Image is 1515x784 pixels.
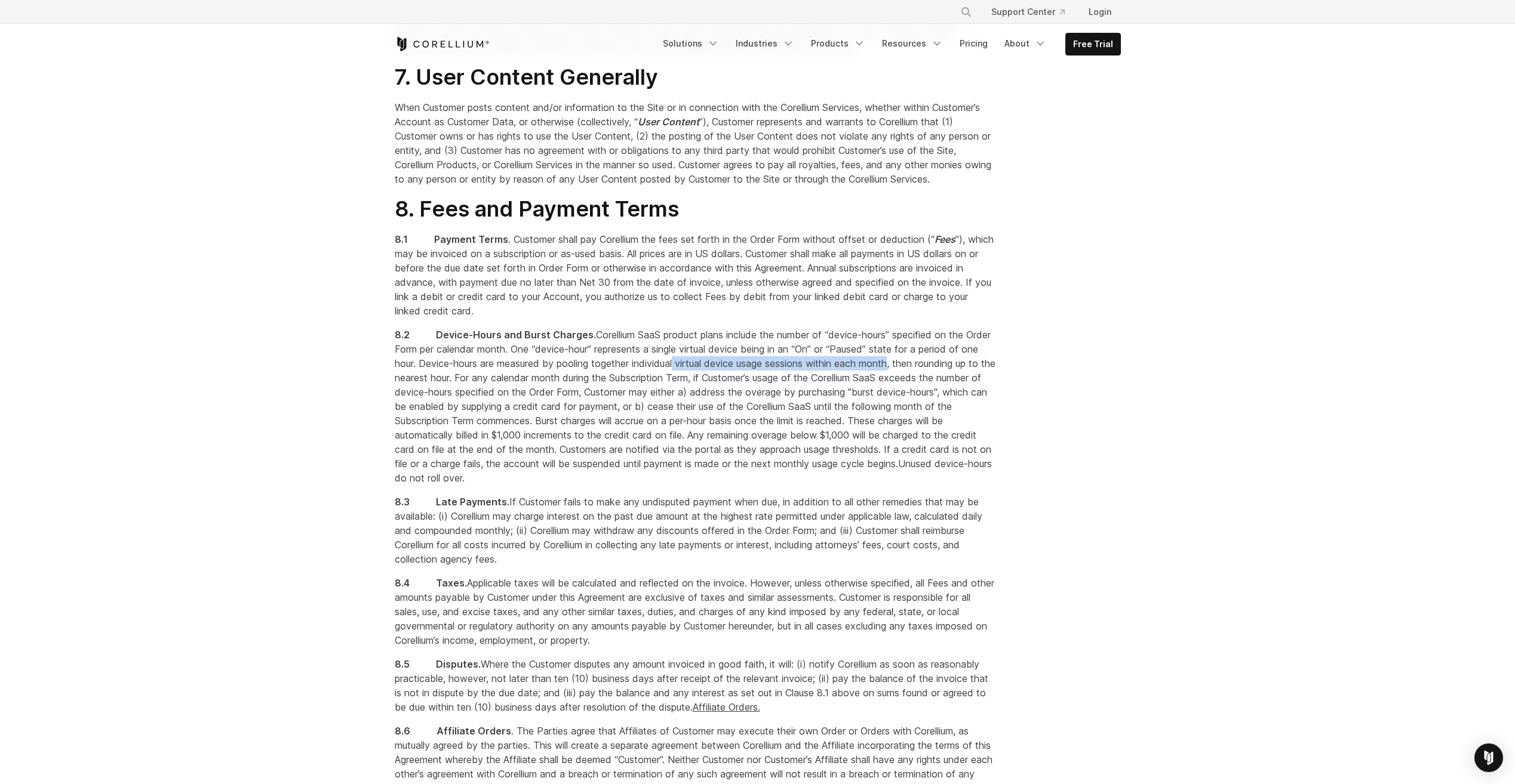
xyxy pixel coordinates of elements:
span: Where the Customer disputes any amount invoiced in good faith, it will: (i) notify Corellium as s... [395,658,988,713]
strong: 8. Fees and Payment Terms [395,196,679,222]
span: 8.6 Affiliate Orders [395,725,511,737]
div: Navigation Menu [946,1,1121,23]
a: Products [804,33,872,54]
span: 8.3 Late Payments. [395,496,509,508]
em: User Content [638,116,699,128]
a: Pricing [952,33,995,54]
a: Solutions [656,33,726,54]
u: Affiliate Orders. [693,701,760,713]
a: Support Center [982,1,1074,23]
em: Fees [935,233,955,245]
span: 8.1 Payment Terms [395,233,508,245]
span: 8.2 Device-Hours and Burst Charges. [395,329,596,341]
span: If Customer fails to make any undisputed payment when due, in addition to all other remedies that... [395,496,982,565]
span: When Customer posts content and/or information to the Site or in connection with the Corellium Se... [395,101,991,185]
a: About [997,33,1053,54]
a: Industries [729,33,801,54]
a: Corellium Home [395,37,490,51]
span: Corellium SaaS product plans include the number of “device-hours” specified on the Order Form per... [395,329,995,427]
span: Applicable taxes will be calculated and reflected on the invoice. However, unless otherwise speci... [395,577,994,646]
p: Burst charges will accrue on a per-hour basis once the limit is reached. These charges will be au... [395,328,996,485]
a: Free Trial [1066,33,1120,55]
a: Login [1079,1,1121,23]
a: Resources [875,33,950,54]
div: Navigation Menu [656,33,1121,55]
span: 8.4 Taxes. [395,577,467,589]
span: 8.5 Disputes. [395,658,481,670]
span: . Customer shall pay Corellium the fees set forth in the Order Form without offset or deduction (... [395,233,994,317]
div: Open Intercom Messenger [1474,743,1503,772]
button: Search [955,1,977,23]
span: 7. User Content Generally [395,64,658,90]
